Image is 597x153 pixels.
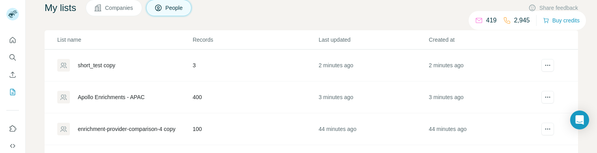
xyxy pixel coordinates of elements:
button: Use Surfe on LinkedIn [6,122,19,136]
button: Quick start [6,33,19,47]
button: actions [541,59,554,72]
button: actions [541,123,554,135]
h4: My lists [45,2,76,14]
button: My lists [6,85,19,99]
p: Last updated [319,36,428,44]
button: Enrich CSV [6,68,19,82]
p: Records [193,36,318,44]
div: short_test copy [78,61,115,69]
span: People [165,4,184,12]
td: 3 minutes ago [428,81,539,113]
p: Created at [429,36,538,44]
button: Buy credits [543,15,580,26]
td: 2 minutes ago [318,50,428,81]
p: List name [57,36,192,44]
button: Share feedback [528,4,578,12]
td: 2 minutes ago [428,50,539,81]
td: 44 minutes ago [318,113,428,145]
td: 3 minutes ago [318,81,428,113]
button: Search [6,50,19,65]
p: 419 [486,16,497,25]
button: actions [541,91,554,103]
div: Open Intercom Messenger [570,111,589,129]
img: Avatar [6,8,19,20]
p: 2,945 [514,16,530,25]
td: 44 minutes ago [428,113,539,145]
td: 100 [192,113,318,145]
td: 400 [192,81,318,113]
div: enrichment-provider-comparison-4 copy [78,125,175,133]
div: Apollo Enrichments - APAC [78,93,145,101]
span: Companies [105,4,134,12]
td: 3 [192,50,318,81]
button: Use Surfe API [6,139,19,153]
